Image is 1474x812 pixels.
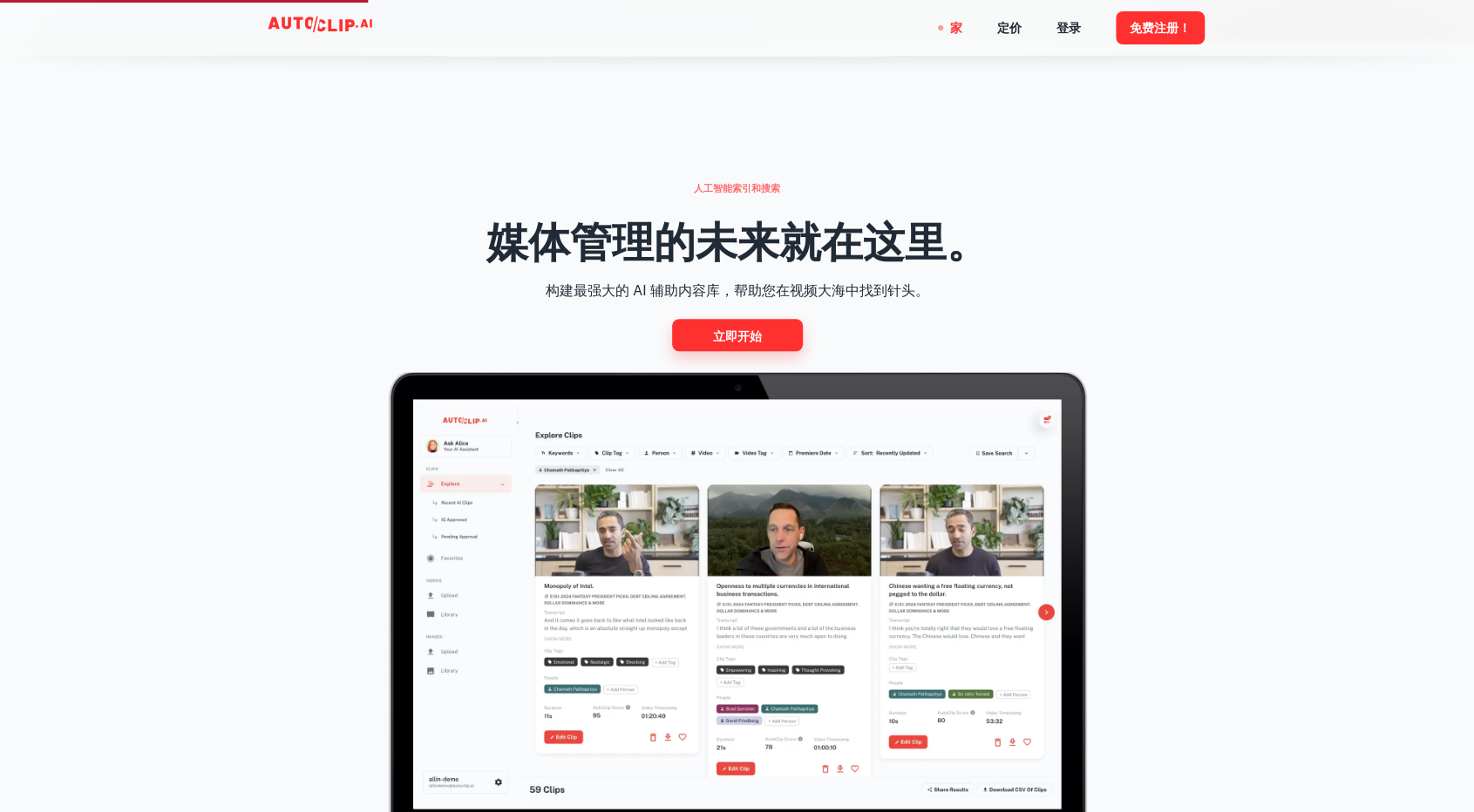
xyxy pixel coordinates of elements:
[1116,11,1205,44] button: 免费注册！
[1130,22,1191,36] font: 免费注册！
[672,319,803,351] a: 立即开始
[694,183,780,193] font: 人工智能索引和搜索
[997,22,1022,36] font: 定价
[1056,22,1081,36] font: 登录
[950,22,962,36] font: 家
[713,328,762,342] font: 立即开始
[486,217,988,267] font: 媒体管理的未来就在这里。
[546,282,929,299] font: 构建最强大的 AI 辅助内容库，帮助您在视频大海中找到针头。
